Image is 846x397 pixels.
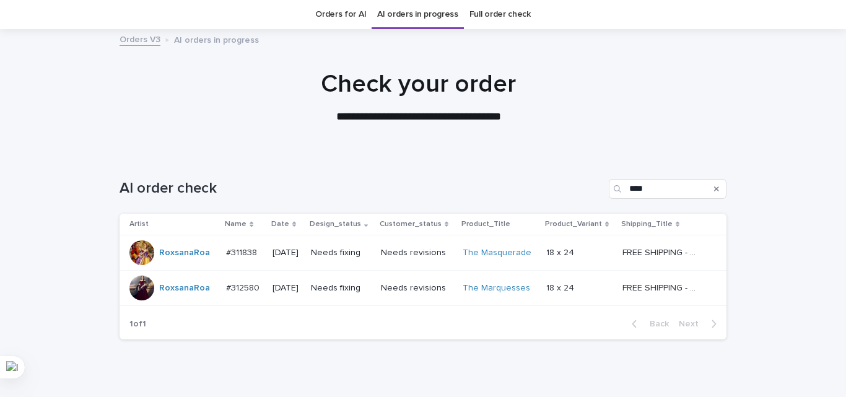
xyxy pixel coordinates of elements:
[120,309,156,339] p: 1 of 1
[159,283,210,294] a: RoxsanaRoa
[381,248,452,258] p: Needs revisions
[120,271,726,306] tr: RoxsanaRoa #312580#312580 [DATE]Needs fixingNeeds revisionsThe Marquesses 18 x 2418 x 24 FREE SHI...
[129,217,149,231] p: Artist
[226,281,262,294] p: #312580
[225,217,246,231] p: Name
[120,32,160,46] a: Orders V3
[546,245,577,258] p: 18 x 24
[622,245,702,258] p: FREE SHIPPING - preview in 1-2 business days, after your approval delivery will take 5-10 b.d.
[545,217,602,231] p: Product_Variant
[311,248,371,258] p: Needs fixing
[546,281,577,294] p: 18 x 24
[115,69,722,99] h1: Check your order
[621,217,673,231] p: Shipping_Title
[271,217,289,231] p: Date
[226,245,259,258] p: #311838
[311,283,371,294] p: Needs fixing
[461,217,510,231] p: Product_Title
[622,281,702,294] p: FREE SHIPPING - preview in 1-2 business days, after your approval delivery will take 5-10 b.d.
[674,318,726,329] button: Next
[380,217,442,231] p: Customer_status
[273,248,301,258] p: [DATE]
[463,248,531,258] a: The Masquerade
[679,320,706,328] span: Next
[642,320,669,328] span: Back
[120,180,604,198] h1: AI order check
[609,179,726,199] input: Search
[622,318,674,329] button: Back
[381,283,452,294] p: Needs revisions
[174,32,259,46] p: AI orders in progress
[159,248,210,258] a: RoxsanaRoa
[463,283,530,294] a: The Marquesses
[273,283,301,294] p: [DATE]
[310,217,361,231] p: Design_status
[120,235,726,271] tr: RoxsanaRoa #311838#311838 [DATE]Needs fixingNeeds revisionsThe Masquerade 18 x 2418 x 24 FREE SHI...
